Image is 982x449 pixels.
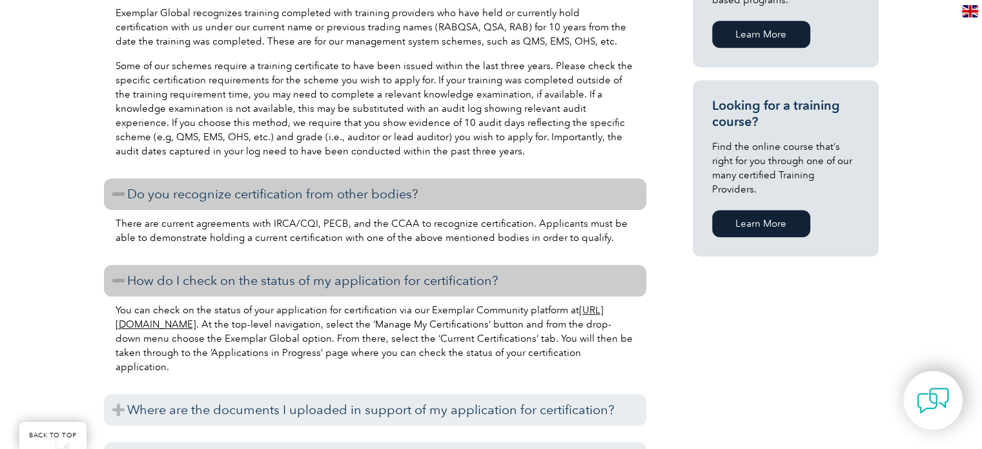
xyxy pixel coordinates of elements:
p: You can check on the status of your application for certification via our Exemplar Community plat... [116,303,635,374]
p: Exemplar Global recognizes training completed with training providers who have held or currently ... [116,6,635,48]
h3: Do you recognize certification from other bodies? [104,178,646,210]
h3: Where are the documents I uploaded in support of my application for certification? [104,394,646,426]
a: Learn More [712,210,810,237]
h3: Looking for a training course? [712,98,859,130]
img: en [962,5,978,17]
a: Learn More [712,21,810,48]
h3: How do I check on the status of my application for certification? [104,265,646,297]
a: BACK TO TOP [19,422,87,449]
img: contact-chat.png [917,384,949,417]
p: Some of our schemes require a training certificate to have been issued within the last three year... [116,59,635,158]
p: There are current agreements with IRCA/CQI, PECB, and the CCAA to recognize certification. Applic... [116,216,635,245]
p: Find the online course that’s right for you through one of our many certified Training Providers. [712,140,859,196]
